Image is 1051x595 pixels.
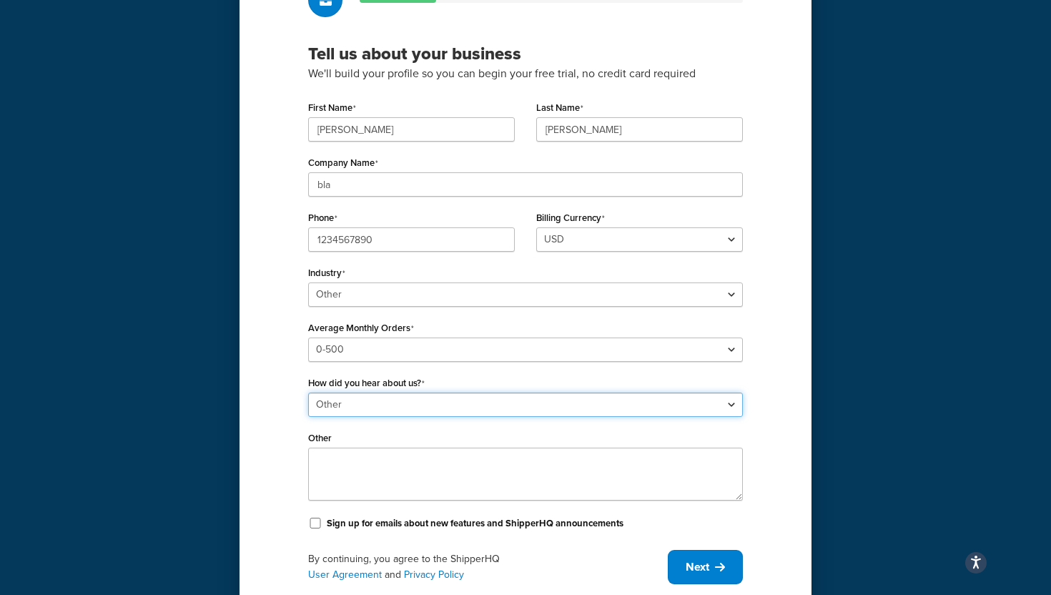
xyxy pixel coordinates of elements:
label: Average Monthly Orders [308,323,414,334]
h3: Tell us about your business [308,43,743,64]
label: Last Name [536,102,583,114]
span: Next [686,559,709,575]
label: Other [308,433,332,443]
a: Privacy Policy [404,567,464,582]
p: We'll build your profile so you can begin your free trial, no credit card required [308,64,743,83]
label: Company Name [308,157,378,169]
label: Industry [308,267,345,279]
label: How did you hear about us? [308,378,425,389]
label: First Name [308,102,356,114]
label: Billing Currency [536,212,605,224]
div: By continuing, you agree to the ShipperHQ and [308,551,668,583]
a: User Agreement [308,567,382,582]
label: Phone [308,212,337,224]
button: Next [668,550,743,584]
label: Sign up for emails about new features and ShipperHQ announcements [327,517,623,530]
